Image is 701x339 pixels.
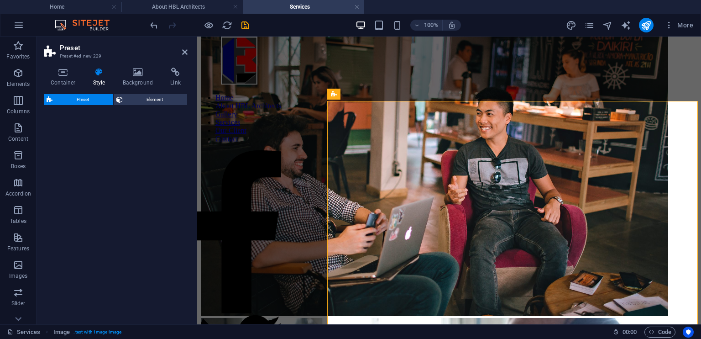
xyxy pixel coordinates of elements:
[9,272,28,280] p: Images
[566,20,576,31] i: Design (Ctrl+Alt+Y)
[121,2,243,12] h4: About HBL Architects
[410,20,443,31] button: 100%
[602,20,613,31] i: Navigator
[602,20,613,31] button: navigator
[53,327,70,338] span: Click to select. Double-click to edit
[623,327,637,338] span: 00 00
[8,135,28,143] p: Content
[448,21,456,29] i: On resize automatically adjust zoom level to fit chosen device.
[7,327,40,338] a: Click to cancel selection. Double-click to open Pages
[163,68,188,87] h4: Link
[55,94,110,105] span: Preset
[10,217,26,225] p: Tables
[203,20,214,31] button: Click here to leave preview mode and continue editing
[644,327,675,338] button: Code
[60,52,169,60] h3: Preset #ed-new-229
[661,18,697,32] button: More
[621,20,632,31] button: text_generator
[7,108,30,115] p: Columns
[7,245,29,252] p: Features
[566,20,577,31] button: design
[11,300,26,307] p: Slider
[60,44,188,52] h2: Preset
[221,20,232,31] button: reload
[641,20,651,31] i: Publish
[116,68,164,87] h4: Background
[52,20,121,31] img: Editor Logo
[243,2,364,12] h4: Services
[73,327,121,338] span: . text-with-image-image
[639,18,654,32] button: publish
[240,20,251,31] i: Save (Ctrl+S)
[86,68,116,87] h4: Style
[7,80,30,88] p: Elements
[148,20,159,31] button: undo
[584,20,595,31] i: Pages (Ctrl+Alt+S)
[584,20,595,31] button: pages
[149,20,159,31] i: Undo: Add element (Ctrl+Z)
[621,20,631,31] i: AI Writer
[649,327,671,338] span: Code
[44,68,86,87] h4: Container
[44,94,113,105] button: Preset
[683,327,694,338] button: Usercentrics
[126,94,185,105] span: Element
[424,20,439,31] h6: 100%
[629,328,630,335] span: :
[240,20,251,31] button: save
[6,53,30,60] p: Favorites
[114,94,188,105] button: Element
[664,21,693,30] span: More
[53,327,122,338] nav: breadcrumb
[11,163,26,170] p: Boxes
[613,327,637,338] h6: Session time
[5,190,31,197] p: Accordion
